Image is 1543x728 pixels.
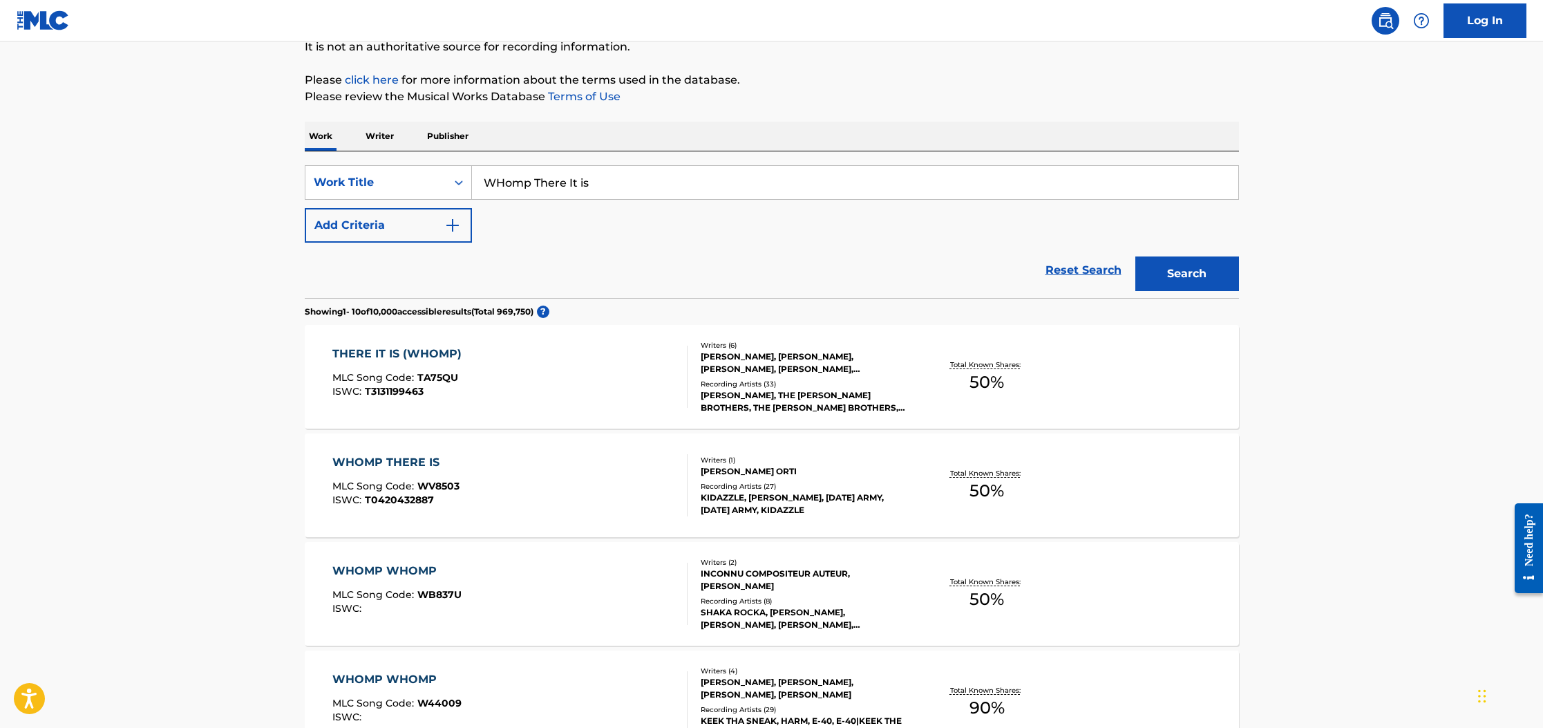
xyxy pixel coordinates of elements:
[305,165,1239,298] form: Search Form
[332,671,462,688] div: WHOMP WHOMP
[305,122,337,151] p: Work
[701,379,909,389] div: Recording Artists ( 33 )
[545,90,621,103] a: Terms of Use
[417,371,458,384] span: TA75QU
[701,351,909,375] div: [PERSON_NAME], [PERSON_NAME], [PERSON_NAME], [PERSON_NAME], [PERSON_NAME], [PERSON_NAME]
[332,454,460,471] div: WHOMP THERE IS
[365,494,434,506] span: T0420432887
[365,385,424,398] span: T3131199463
[701,606,909,631] div: SHAKA ROCKA, [PERSON_NAME], [PERSON_NAME], [PERSON_NAME], [PERSON_NAME]
[1413,12,1430,29] img: help
[361,122,398,151] p: Writer
[305,306,533,318] p: Showing 1 - 10 of 10,000 accessible results (Total 969,750 )
[950,360,1024,370] p: Total Known Shares:
[305,208,472,243] button: Add Criteria
[701,455,909,465] div: Writers ( 1 )
[332,494,365,506] span: ISWC :
[701,596,909,606] div: Recording Artists ( 8 )
[969,478,1004,503] span: 50 %
[332,371,417,384] span: MLC Song Code :
[417,697,462,709] span: W44009
[701,676,909,701] div: [PERSON_NAME], [PERSON_NAME], [PERSON_NAME], [PERSON_NAME]
[332,563,462,579] div: WHOMP WHOMP
[950,685,1024,696] p: Total Known Shares:
[701,465,909,478] div: [PERSON_NAME] ORTI
[537,306,549,318] span: ?
[305,39,1239,55] p: It is not an authoritative source for recording information.
[701,389,909,414] div: [PERSON_NAME], THE [PERSON_NAME] BROTHERS, THE [PERSON_NAME] BROTHERS, [PERSON_NAME], [PERSON_NAME]
[305,542,1239,646] a: WHOMP WHOMPMLC Song Code:WB837UISWC:Writers (2)INCONNU COMPOSITEUR AUTEUR, [PERSON_NAME]Recording...
[17,10,70,30] img: MLC Logo
[1443,3,1526,38] a: Log In
[1377,12,1394,29] img: search
[332,346,468,362] div: THERE IT IS (WHOMP)
[1039,255,1128,286] a: Reset Search
[950,468,1024,478] p: Total Known Shares:
[314,174,438,191] div: Work Title
[1504,493,1543,604] iframe: Resource Center
[332,711,365,723] span: ISWC :
[969,370,1004,395] span: 50 %
[332,602,365,615] span: ISWC :
[417,480,460,492] span: WV8503
[701,481,909,492] div: Recording Artists ( 27 )
[444,217,461,234] img: 9d2ae6d4665cec9f34b9.svg
[701,704,909,715] div: Recording Artists ( 29 )
[345,73,399,86] a: click here
[701,557,909,568] div: Writers ( 2 )
[701,340,909,351] div: Writers ( 6 )
[969,587,1004,612] span: 50 %
[701,568,909,592] div: INCONNU COMPOSITEUR AUTEUR, [PERSON_NAME]
[701,666,909,676] div: Writers ( 4 )
[332,697,417,709] span: MLC Song Code :
[417,588,462,601] span: WB837U
[950,577,1024,587] p: Total Known Shares:
[1372,7,1399,35] a: Public Search
[332,480,417,492] span: MLC Song Code :
[332,588,417,601] span: MLC Song Code :
[701,492,909,516] div: KIDAZZLE, [PERSON_NAME], [DATE] ARMY, [DATE] ARMY, KIDAZZLE
[305,72,1239,88] p: Please for more information about the terms used in the database.
[1135,256,1239,291] button: Search
[1474,662,1543,728] iframe: Chat Widget
[969,696,1005,720] span: 90 %
[332,385,365,398] span: ISWC :
[423,122,473,151] p: Publisher
[305,88,1239,105] p: Please review the Musical Works Database
[1478,675,1486,717] div: Drag
[305,325,1239,429] a: THERE IT IS (WHOMP)MLC Song Code:TA75QUISWC:T3131199463Writers (6)[PERSON_NAME], [PERSON_NAME], [...
[1408,7,1435,35] div: Help
[305,433,1239,537] a: WHOMP THERE ISMLC Song Code:WV8503ISWC:T0420432887Writers (1)[PERSON_NAME] ORTIRecording Artists ...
